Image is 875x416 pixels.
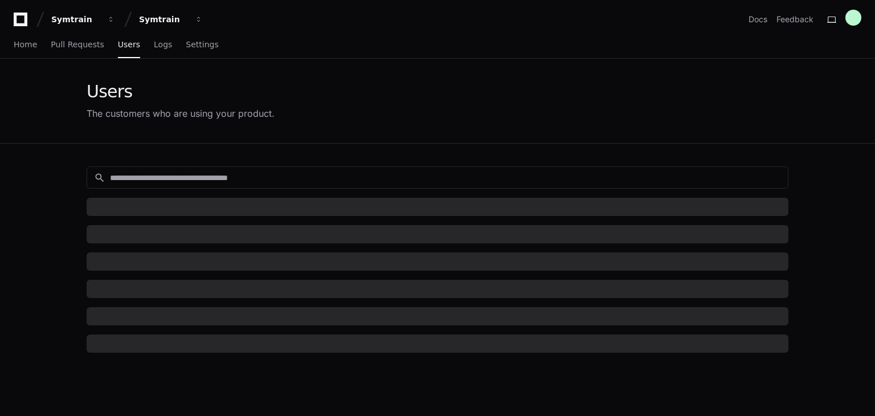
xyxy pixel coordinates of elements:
[94,172,105,183] mat-icon: search
[14,32,37,58] a: Home
[186,41,218,48] span: Settings
[186,32,218,58] a: Settings
[154,41,172,48] span: Logs
[51,32,104,58] a: Pull Requests
[118,32,140,58] a: Users
[139,14,188,25] div: Symtrain
[47,9,120,30] button: Symtrain
[776,14,813,25] button: Feedback
[87,107,275,120] div: The customers who are using your product.
[154,32,172,58] a: Logs
[51,41,104,48] span: Pull Requests
[87,81,275,102] div: Users
[118,41,140,48] span: Users
[749,14,767,25] a: Docs
[51,14,100,25] div: Symtrain
[14,41,37,48] span: Home
[134,9,207,30] button: Symtrain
